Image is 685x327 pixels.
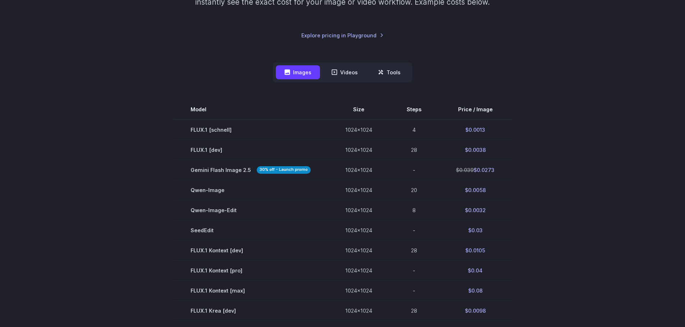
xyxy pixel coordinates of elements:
[389,220,439,240] td: -
[328,140,389,160] td: 1024x1024
[439,120,512,140] td: $0.0013
[389,261,439,281] td: -
[191,166,311,174] span: Gemini Flash Image 2.5
[389,301,439,321] td: 28
[389,140,439,160] td: 28
[323,65,366,79] button: Videos
[328,120,389,140] td: 1024x1024
[439,140,512,160] td: $0.0038
[456,167,474,173] s: $0.039
[389,200,439,220] td: 8
[389,160,439,180] td: -
[439,281,512,301] td: $0.08
[328,261,389,281] td: 1024x1024
[173,261,328,281] td: FLUX.1 Kontext [pro]
[389,99,439,120] th: Steps
[439,301,512,321] td: $0.0098
[257,166,311,174] strong: 30% off - Launch promo
[173,240,328,261] td: FLUX.1 Kontext [dev]
[173,99,328,120] th: Model
[389,281,439,301] td: -
[389,180,439,200] td: 20
[439,200,512,220] td: $0.0032
[328,99,389,120] th: Size
[328,160,389,180] td: 1024x1024
[439,180,512,200] td: $0.0058
[173,281,328,301] td: FLUX.1 Kontext [max]
[439,261,512,281] td: $0.04
[173,301,328,321] td: FLUX.1 Krea [dev]
[276,65,320,79] button: Images
[328,301,389,321] td: 1024x1024
[173,180,328,200] td: Qwen-Image
[389,120,439,140] td: 4
[328,180,389,200] td: 1024x1024
[173,120,328,140] td: FLUX.1 [schnell]
[328,281,389,301] td: 1024x1024
[328,220,389,240] td: 1024x1024
[301,31,384,39] a: Explore pricing in Playground
[439,99,512,120] th: Price / Image
[173,220,328,240] td: SeedEdit
[369,65,409,79] button: Tools
[439,220,512,240] td: $0.03
[439,160,512,180] td: $0.0273
[173,140,328,160] td: FLUX.1 [dev]
[328,240,389,261] td: 1024x1024
[173,200,328,220] td: Qwen-Image-Edit
[389,240,439,261] td: 28
[328,200,389,220] td: 1024x1024
[439,240,512,261] td: $0.0105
